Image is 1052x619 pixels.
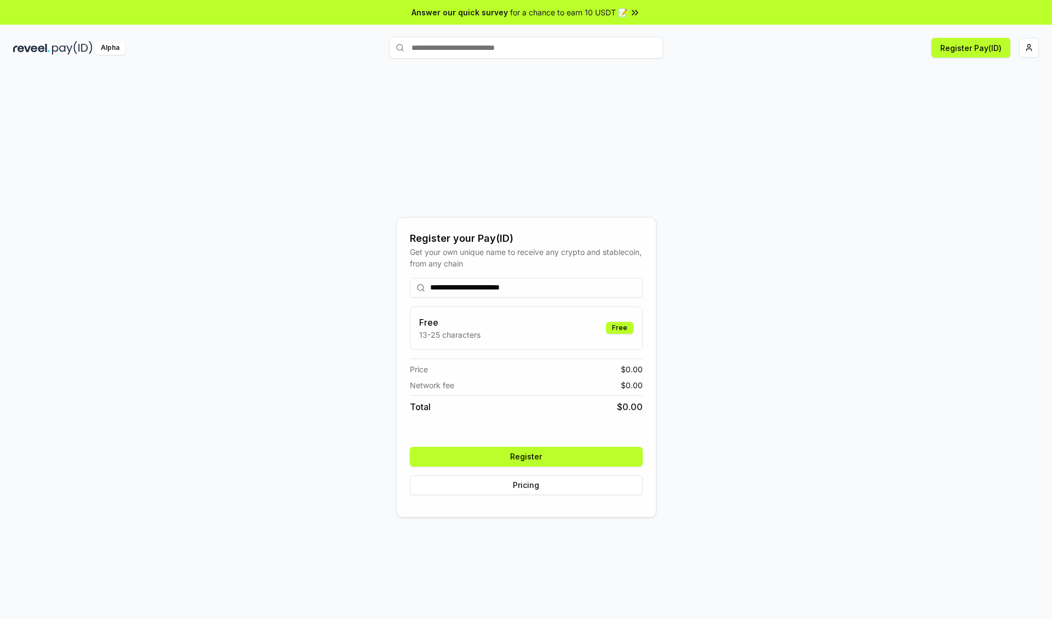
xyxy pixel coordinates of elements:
[621,364,643,375] span: $ 0.00
[606,322,633,334] div: Free
[410,364,428,375] span: Price
[931,38,1010,58] button: Register Pay(ID)
[13,41,50,55] img: reveel_dark
[419,329,481,340] p: 13-25 characters
[419,316,481,329] h3: Free
[410,475,643,495] button: Pricing
[411,7,508,18] span: Answer our quick survey
[410,379,454,391] span: Network fee
[621,379,643,391] span: $ 0.00
[617,400,643,413] span: $ 0.00
[410,246,643,269] div: Get your own unique name to receive any crypto and stablecoin, from any chain
[510,7,627,18] span: for a chance to earn 10 USDT 📝
[52,41,93,55] img: pay_id
[410,231,643,246] div: Register your Pay(ID)
[410,400,431,413] span: Total
[410,447,643,467] button: Register
[95,41,125,55] div: Alpha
